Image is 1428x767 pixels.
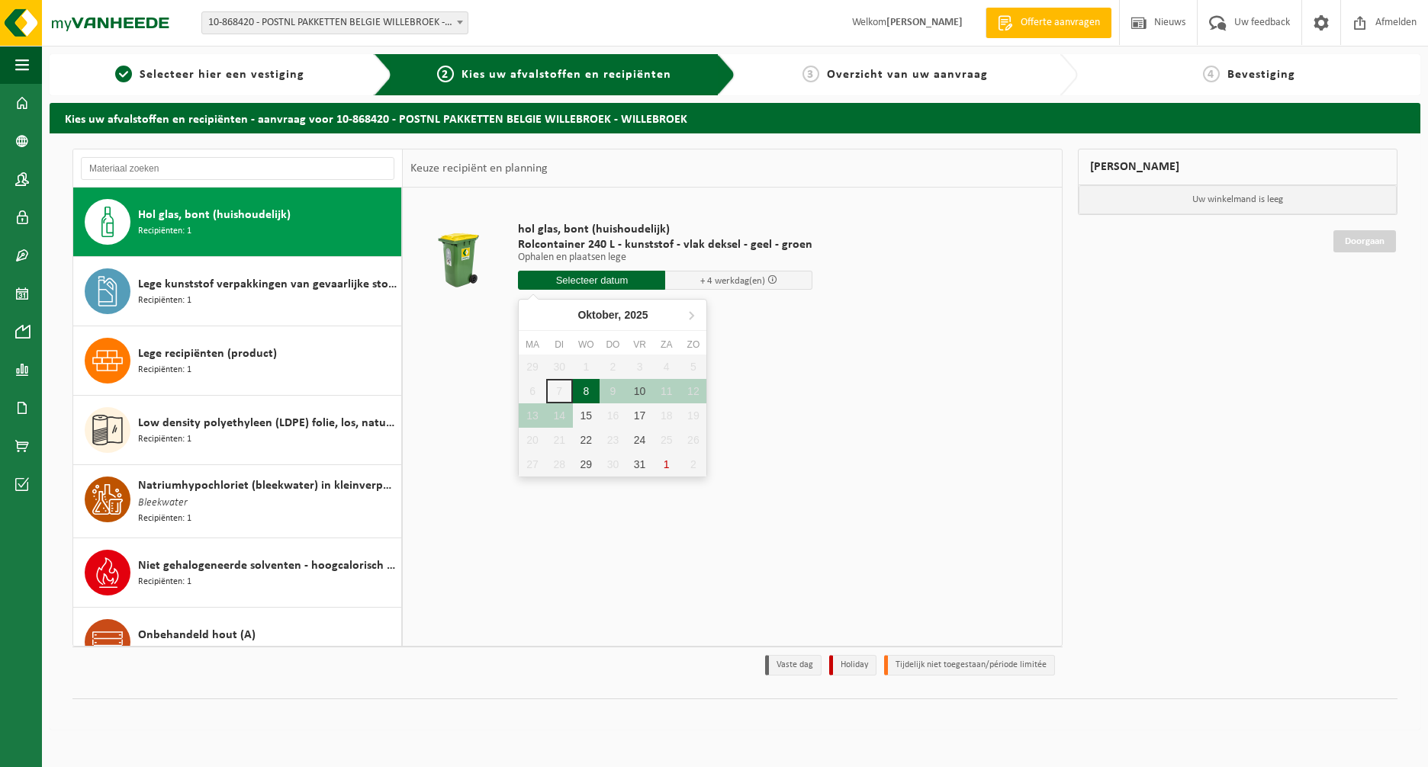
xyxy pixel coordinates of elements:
[626,337,653,352] div: vr
[138,557,397,575] span: Niet gehalogeneerde solventen - hoogcalorisch in kleinverpakking
[765,655,822,676] li: Vaste dag
[624,310,648,320] i: 2025
[519,337,545,352] div: ma
[802,66,819,82] span: 3
[1203,66,1220,82] span: 4
[138,206,291,224] span: Hol glas, bont (huishoudelijk)
[626,452,653,477] div: 31
[138,626,256,644] span: Onbehandeld hout (A)
[81,157,394,180] input: Materiaal zoeken
[1227,69,1295,81] span: Bevestiging
[57,66,362,84] a: 1Selecteer hier een vestiging
[626,379,653,403] div: 10
[573,379,600,403] div: 8
[573,403,600,428] div: 15
[518,252,812,263] p: Ophalen en plaatsen lege
[138,575,191,589] span: Recipiënten: 1
[138,345,277,363] span: Lege recipiënten (product)
[73,257,402,326] button: Lege kunststof verpakkingen van gevaarlijke stoffen Recipiënten: 1
[680,337,706,352] div: zo
[437,66,454,82] span: 2
[138,275,397,294] span: Lege kunststof verpakkingen van gevaarlijke stoffen
[573,428,600,452] div: 22
[986,8,1111,38] a: Offerte aanvragen
[50,103,1420,133] h2: Kies uw afvalstoffen en recipiënten - aanvraag voor 10-868420 - POSTNL PAKKETTEN BELGIE WILLEBROE...
[138,414,397,432] span: Low density polyethyleen (LDPE) folie, los, naturel
[1017,15,1104,30] span: Offerte aanvragen
[403,149,555,188] div: Keuze recipiënt en planning
[138,495,188,512] span: Bleekwater
[138,644,191,659] span: Recipiënten: 2
[518,271,665,290] input: Selecteer datum
[546,337,573,352] div: di
[653,337,680,352] div: za
[462,69,671,81] span: Kies uw afvalstoffen en recipiënten
[884,655,1055,676] li: Tijdelijk niet toegestaan/période limitée
[140,69,304,81] span: Selecteer hier een vestiging
[138,477,397,495] span: Natriumhypochloriet (bleekwater) in kleinverpakking
[600,337,626,352] div: do
[1079,185,1397,214] p: Uw winkelmand is leeg
[73,538,402,608] button: Niet gehalogeneerde solventen - hoogcalorisch in kleinverpakking Recipiënten: 1
[886,17,963,28] strong: [PERSON_NAME]
[138,512,191,526] span: Recipiënten: 1
[573,452,600,477] div: 29
[73,326,402,396] button: Lege recipiënten (product) Recipiënten: 1
[700,276,765,286] span: + 4 werkdag(en)
[1078,149,1397,185] div: [PERSON_NAME]
[202,12,468,34] span: 10-868420 - POSTNL PAKKETTEN BELGIE WILLEBROEK - WILLEBROEK
[138,224,191,239] span: Recipiënten: 1
[518,237,812,252] span: Rolcontainer 240 L - kunststof - vlak deksel - geel - groen
[73,465,402,538] button: Natriumhypochloriet (bleekwater) in kleinverpakking Bleekwater Recipiënten: 1
[115,66,132,82] span: 1
[571,303,654,327] div: Oktober,
[518,222,812,237] span: hol glas, bont (huishoudelijk)
[73,608,402,677] button: Onbehandeld hout (A) Recipiënten: 2
[73,396,402,465] button: Low density polyethyleen (LDPE) folie, los, naturel Recipiënten: 1
[829,655,876,676] li: Holiday
[827,69,988,81] span: Overzicht van uw aanvraag
[73,188,402,257] button: Hol glas, bont (huishoudelijk) Recipiënten: 1
[201,11,468,34] span: 10-868420 - POSTNL PAKKETTEN BELGIE WILLEBROEK - WILLEBROEK
[138,363,191,377] span: Recipiënten: 1
[573,337,600,352] div: wo
[138,294,191,308] span: Recipiënten: 1
[1333,230,1396,252] a: Doorgaan
[138,432,191,447] span: Recipiënten: 1
[626,403,653,428] div: 17
[626,428,653,452] div: 24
